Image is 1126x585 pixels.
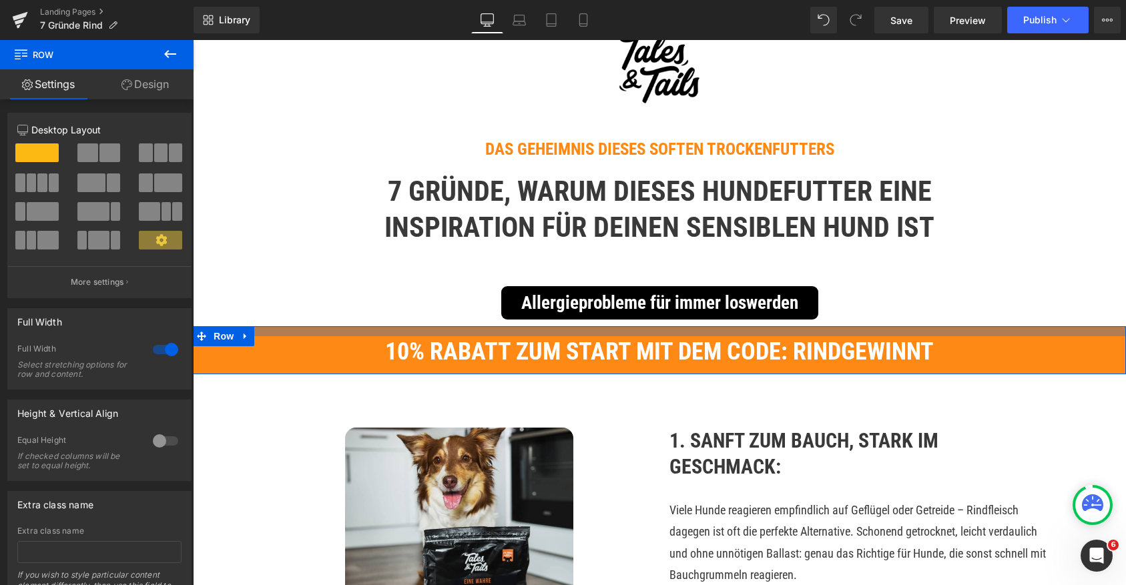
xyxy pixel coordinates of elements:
[567,7,599,33] a: Mobile
[17,344,139,358] div: Full Width
[219,14,250,26] span: Library
[97,69,194,99] a: Design
[1108,540,1119,550] span: 6
[1007,7,1089,33] button: Publish
[471,7,503,33] a: Desktop
[17,526,182,536] div: Extra class name
[308,246,625,279] a: Allergieprobleme für immer loswerden
[40,20,103,31] span: 7 Gründe Rind
[17,286,44,306] span: Row
[194,7,260,33] a: New Library
[477,460,857,546] p: Viele Hunde reagieren empfindlich auf Geflügel oder Getreide – Rindfleisch dagegen ist oft die pe...
[17,492,93,510] div: Extra class name
[842,7,869,33] button: Redo
[477,389,746,438] b: 1. Sanft zum Bauch, stark im Geschmack:
[503,7,535,33] a: Laptop
[192,298,741,326] span: 10% Rabatt zum start mit dem Code: RINDGEWINNT
[40,7,194,17] a: Landing Pages
[17,360,137,379] div: Select stretching options for row and content.
[17,123,182,137] p: Desktop Layout
[934,7,1002,33] a: Preview
[17,309,62,328] div: Full Width
[17,400,118,419] div: Height & Vertical Align
[71,276,124,288] p: More settings
[8,266,191,298] button: More settings
[292,99,641,119] b: Das Geheimnis dieses soften Trockenfutters
[535,7,567,33] a: Tablet
[1081,540,1113,572] iframe: Intercom live chat
[810,7,837,33] button: Undo
[44,286,61,306] a: Expand / Collapse
[13,40,147,69] span: Row
[1094,7,1121,33] button: More
[192,135,742,204] b: 7 Gründe, warum dieses Hundefutter eine INSPIRATION für deinen sensiblen Hund ist
[17,452,137,470] div: If checked columns will be set to equal height.
[1023,15,1057,25] span: Publish
[17,435,139,449] div: Equal Height
[950,13,986,27] span: Preview
[890,13,912,27] span: Save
